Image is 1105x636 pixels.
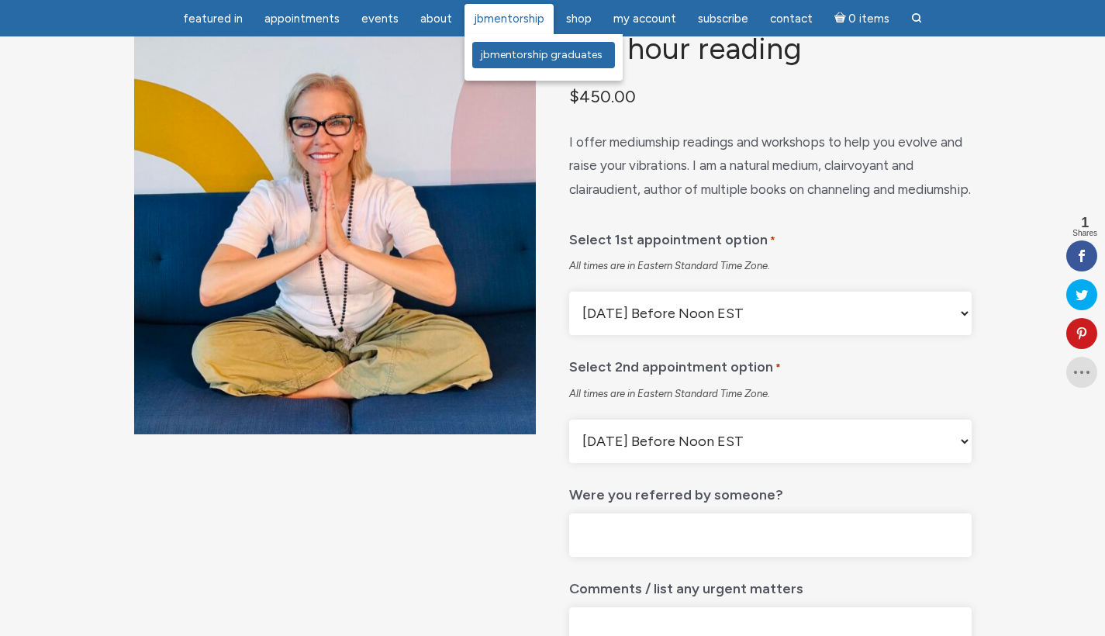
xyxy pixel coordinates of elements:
[1072,230,1097,237] span: Shares
[183,12,243,26] span: featured in
[604,4,685,34] a: My Account
[361,12,399,26] span: Events
[613,12,676,26] span: My Account
[569,220,775,254] label: Select 1st appointment option
[569,475,783,507] label: Were you referred by someone?
[411,4,461,34] a: About
[464,4,554,34] a: JBMentorship
[569,86,636,106] bdi: 450.00
[698,12,748,26] span: Subscribe
[825,2,900,34] a: Cart0 items
[174,4,252,34] a: featured in
[569,259,971,273] div: All times are in Eastern Standard Time Zone.
[569,569,803,601] label: Comments / list any urgent matters
[569,33,971,66] h1: Half Hour Reading
[569,130,971,202] p: I offer mediumship readings and workshops to help you evolve and raise your vibrations. I am a na...
[264,12,340,26] span: Appointments
[134,33,536,434] img: Half Hour Reading
[352,4,408,34] a: Events
[761,4,822,34] a: Contact
[255,4,349,34] a: Appointments
[480,48,603,61] span: JBMentorship Graduates
[569,347,781,381] label: Select 2nd appointment option
[557,4,601,34] a: Shop
[420,12,452,26] span: About
[770,12,813,26] span: Contact
[472,42,615,68] a: JBMentorship Graduates
[834,12,849,26] i: Cart
[569,387,971,401] div: All times are in Eastern Standard Time Zone.
[848,13,889,25] span: 0 items
[689,4,758,34] a: Subscribe
[566,12,592,26] span: Shop
[1072,216,1097,230] span: 1
[474,12,544,26] span: JBMentorship
[569,86,579,106] span: $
